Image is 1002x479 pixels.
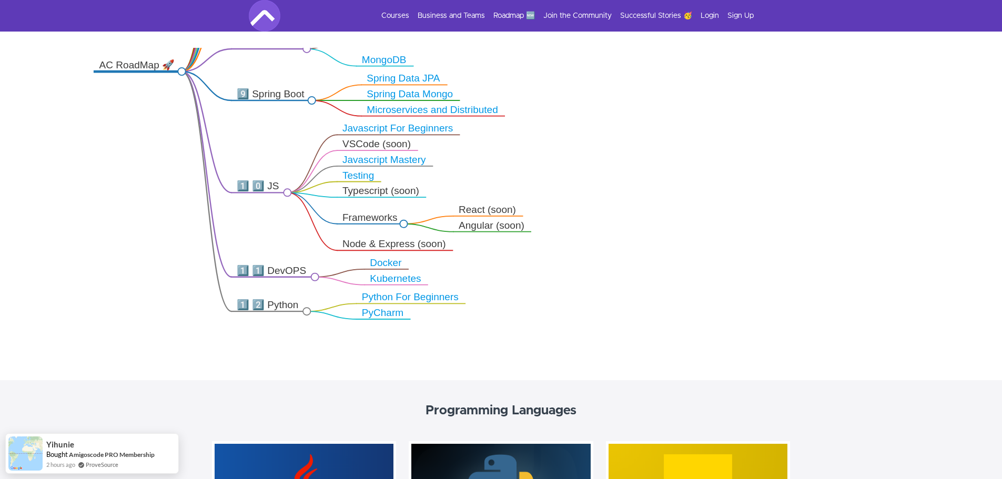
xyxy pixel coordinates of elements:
div: React (soon) [459,203,517,216]
a: ProveSource [86,461,118,468]
a: Kubernetes [370,273,421,283]
a: Javascript For Beginners [342,123,453,134]
a: Docker [370,257,401,268]
div: 1️⃣ 1️⃣ DevOPS [237,264,310,277]
span: Yihunie [46,440,74,449]
a: Successful Stories 🥳 [620,11,692,21]
div: 8️⃣ Databases [237,36,302,49]
a: Spring Data Mongo [367,88,453,99]
span: 2 hours ago [46,460,75,469]
a: Join the Community [543,11,612,21]
a: Python For Beginners [362,292,459,302]
div: Node & Express (soon) [342,238,447,250]
a: Javascript Mastery [342,154,426,165]
div: 9️⃣ Spring Boot [237,88,307,100]
a: MongoDB [362,54,407,65]
img: provesource social proof notification image [8,436,43,471]
a: Testing [342,170,374,180]
a: Business and Teams [418,11,485,21]
span: Bought [46,450,68,458]
a: Microservices and Distributed [367,104,498,115]
a: PyCharm [362,307,403,318]
a: Sign Up [727,11,754,21]
a: Login [701,11,719,21]
div: Typescript (soon) [342,185,420,197]
a: Courses [381,11,409,21]
div: 1️⃣ 2️⃣ Python [237,299,302,311]
div: AC RoadMap 🚀 [99,59,177,72]
div: Angular (soon) [459,219,525,232]
div: Frameworks [342,211,399,224]
div: 1️⃣ 0️⃣ JS [237,180,282,193]
strong: Programming Languages [426,404,576,417]
a: Roadmap 🆕 [493,11,535,21]
div: VSCode (soon) [342,138,412,150]
a: Amigoscode PRO Membership [69,450,155,459]
a: Spring Data JPA [367,73,440,84]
